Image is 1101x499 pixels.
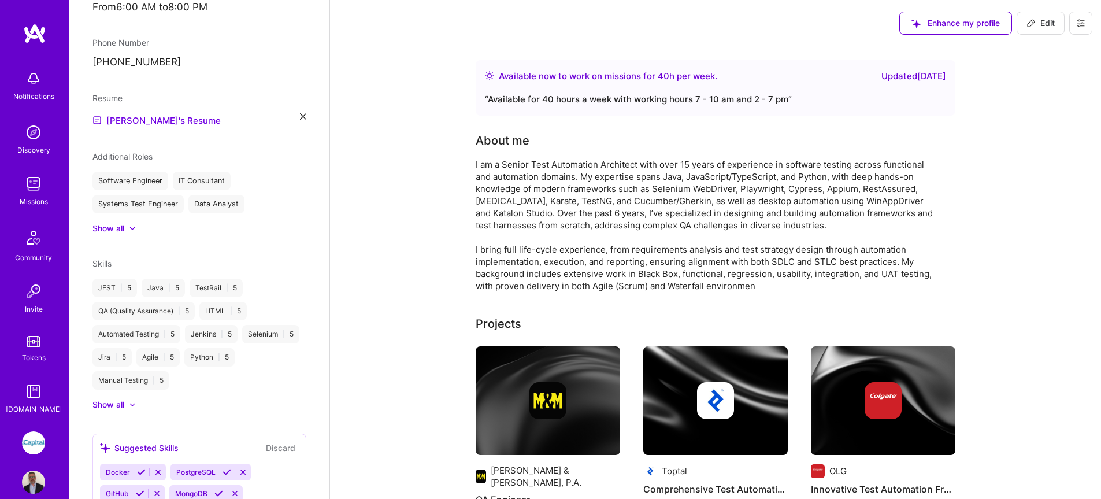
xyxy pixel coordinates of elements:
div: From 6:00 AM to 8:00 PM [92,1,306,13]
div: “ Available for 40 hours a week with working hours 7 - 10 am and 2 - 7 pm ” [485,93,946,106]
div: Tell us a little about yourself [476,132,529,149]
img: tokens [27,336,40,347]
img: Resume [92,116,102,125]
img: Company logo [865,382,902,419]
div: OLG [829,465,847,477]
div: QA (Quality Assurance) 5 [92,302,195,320]
h4: Innovative Test Automation Frameworks [811,482,955,497]
div: Jira 5 [92,348,132,367]
img: logo [23,23,46,44]
div: [DOMAIN_NAME] [6,403,62,415]
img: Company logo [643,464,657,478]
span: Skills [92,258,112,268]
div: Updated [DATE] [881,69,946,83]
span: | [115,353,117,362]
img: User Avatar [22,471,45,494]
img: Company logo [811,464,825,478]
div: Discovery [17,144,50,156]
span: Edit [1026,17,1055,29]
div: Show all [92,399,124,411]
div: Selenium 5 [242,325,299,343]
div: About me [476,132,529,149]
img: guide book [22,380,45,403]
span: | [163,353,165,362]
div: Tokens [22,352,46,364]
div: Invite [25,303,43,315]
img: cover [643,346,788,455]
div: Manual Testing 5 [92,371,169,390]
span: | [226,283,228,293]
img: cover [811,346,955,455]
button: Discard [262,441,299,454]
i: Accept [223,468,231,476]
div: Missions [20,195,48,208]
img: teamwork [22,172,45,195]
img: Availability [485,71,494,80]
i: Reject [154,468,162,476]
span: | [168,283,170,293]
div: Automated Testing 5 [92,325,180,343]
div: HTML 5 [199,302,247,320]
img: bell [22,67,45,90]
div: Projects [476,315,521,332]
span: | [283,330,285,339]
div: Data Analyst [188,195,244,213]
span: GitHub [106,489,129,498]
div: [PERSON_NAME] & [PERSON_NAME], P.A. [491,464,620,489]
img: iCapital: Building an Alternative Investment Marketplace [22,431,45,454]
div: Community [15,252,52,264]
div: Software Engineer [92,172,168,190]
div: I am a Senior Test Automation Architect with over 15 years of experience in software testing acro... [476,158,938,292]
img: discovery [22,121,45,144]
div: TestRail 5 [190,279,243,297]
span: | [120,283,123,293]
span: Enhance my profile [911,17,1000,29]
img: Company logo [476,470,486,483]
div: Show all [92,223,124,234]
div: JEST 5 [92,279,137,297]
span: | [178,306,180,316]
span: Additional Roles [92,151,153,161]
button: Edit [1017,12,1065,35]
a: iCapital: Building an Alternative Investment Marketplace [19,431,48,454]
span: Resume [92,93,123,103]
i: Reject [231,489,239,498]
img: Company logo [697,382,734,419]
span: | [218,353,220,362]
i: Accept [214,489,223,498]
i: Reject [239,468,247,476]
i: icon SuggestedTeams [911,19,921,28]
img: Community [20,224,47,252]
i: Accept [136,489,144,498]
div: Agile 5 [136,348,180,367]
i: Reject [153,489,161,498]
i: icon SuggestedTeams [100,443,110,453]
span: 40 [658,71,669,82]
i: Accept [137,468,146,476]
div: Toptal [662,465,687,477]
div: Suggested Skills [100,442,179,454]
div: Notifications [13,90,54,102]
a: [PERSON_NAME]'s Resume [92,113,221,127]
div: Jenkins 5 [185,325,238,343]
span: | [221,330,223,339]
span: Phone Number [92,38,149,47]
img: Company logo [529,382,566,419]
span: MongoDB [175,489,207,498]
span: | [164,330,166,339]
a: User Avatar [19,471,48,494]
span: | [230,306,232,316]
i: icon Close [300,113,306,120]
span: PostgreSQL [176,468,216,476]
button: Enhance my profile [899,12,1012,35]
div: Systems Test Engineer [92,195,184,213]
div: IT Consultant [173,172,231,190]
div: Java 5 [142,279,185,297]
h4: Comprehensive Test Automation Architecture [643,482,788,497]
span: | [153,376,155,385]
img: cover [476,346,620,455]
img: Invite [22,280,45,303]
p: [PHONE_NUMBER] [92,56,306,69]
span: Docker [106,468,130,476]
div: Python 5 [184,348,235,367]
